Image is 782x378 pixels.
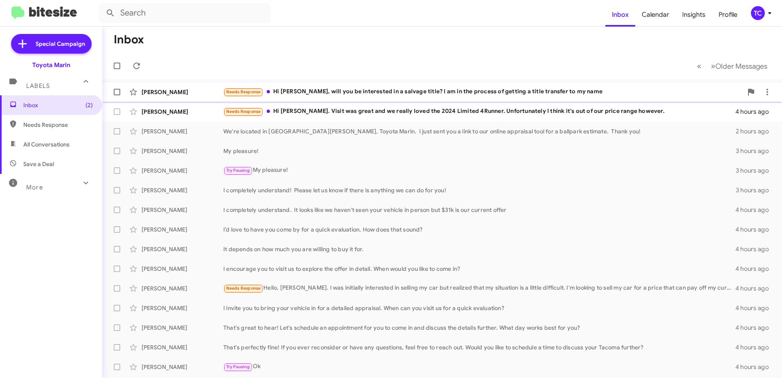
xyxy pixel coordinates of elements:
div: Hi [PERSON_NAME], will you be interested in a salvage title? I am in the process of getting a tit... [223,87,743,97]
div: It depends on how much you are willing to buy it for. [223,245,735,253]
div: 3 hours ago [736,186,775,194]
div: I invite you to bring your vehicle in for a detailed appraisal. When can you visit us for a quick... [223,304,735,312]
span: » [711,61,715,71]
div: My pleasure! [223,147,736,155]
div: 4 hours ago [735,324,775,332]
div: [PERSON_NAME] [142,324,223,332]
div: That's great to hear! Let's schedule an appointment for you to come in and discuss the details fu... [223,324,735,332]
div: Hello, [PERSON_NAME]. I was initially interested in selling my car but realized that my situation... [223,283,735,293]
span: Special Campaign [36,40,85,48]
span: Save a Deal [23,160,54,168]
div: I completely understand! Please let us know if there is anything we can do for you! [223,186,736,194]
div: [PERSON_NAME] [142,108,223,116]
div: 4 hours ago [735,304,775,312]
div: 4 hours ago [735,225,775,234]
div: [PERSON_NAME] [142,245,223,253]
nav: Page navigation example [692,58,772,74]
div: 3 hours ago [736,147,775,155]
div: [PERSON_NAME] [142,304,223,312]
div: 4 hours ago [735,245,775,253]
a: Special Campaign [11,34,92,54]
div: [PERSON_NAME] [142,147,223,155]
div: [PERSON_NAME] [142,225,223,234]
button: Next [706,58,772,74]
div: I’d love to have you come by for a quick evaluation. How does that sound? [223,225,735,234]
div: 2 hours ago [736,127,775,135]
div: I completely understand. It looks like we haven't seen your vehicle in person but $31k is our cur... [223,206,735,214]
div: 4 hours ago [735,363,775,371]
div: I encourage you to visit us to explore the offer in detail. When would you like to come in? [223,265,735,273]
div: That's perfectly fine! If you ever reconsider or have any questions, feel free to reach out. Woul... [223,343,735,351]
div: 4 hours ago [735,343,775,351]
span: (2) [85,101,93,109]
div: My pleasure! [223,166,736,175]
div: [PERSON_NAME] [142,265,223,273]
div: TC [751,6,765,20]
span: More [26,184,43,191]
h1: Inbox [114,33,144,46]
a: Profile [712,3,744,27]
button: TC [744,6,773,20]
button: Previous [692,58,706,74]
div: Toyota Marin [32,61,70,69]
span: Older Messages [715,62,767,71]
a: Insights [676,3,712,27]
div: 4 hours ago [735,265,775,273]
span: Try Pausing [226,168,250,173]
div: [PERSON_NAME] [142,127,223,135]
a: Inbox [605,3,635,27]
div: [PERSON_NAME] [142,284,223,292]
div: [PERSON_NAME] [142,166,223,175]
div: 4 hours ago [735,284,775,292]
div: [PERSON_NAME] [142,206,223,214]
div: 4 hours ago [735,206,775,214]
span: Needs Response [226,109,261,114]
div: [PERSON_NAME] [142,343,223,351]
div: Ok [223,362,735,371]
span: « [697,61,701,71]
div: We're located in [GEOGRAPHIC_DATA][PERSON_NAME], Toyota Marin. I just sent you a link to our onli... [223,127,736,135]
span: All Conversations [23,140,70,148]
div: [PERSON_NAME] [142,88,223,96]
span: Labels [26,82,50,90]
span: Needs Response [226,89,261,94]
div: 4 hours ago [735,108,775,116]
div: Hi [PERSON_NAME]. Visit was great and we really loved the 2024 Limited 4Runner. Unfortunately I t... [223,107,735,116]
div: [PERSON_NAME] [142,363,223,371]
span: Inbox [23,101,93,109]
div: 3 hours ago [736,166,775,175]
span: Needs Response [226,286,261,291]
span: Needs Response [23,121,93,129]
input: Search [99,3,271,23]
a: Calendar [635,3,676,27]
div: [PERSON_NAME] [142,186,223,194]
span: Try Pausing [226,364,250,369]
